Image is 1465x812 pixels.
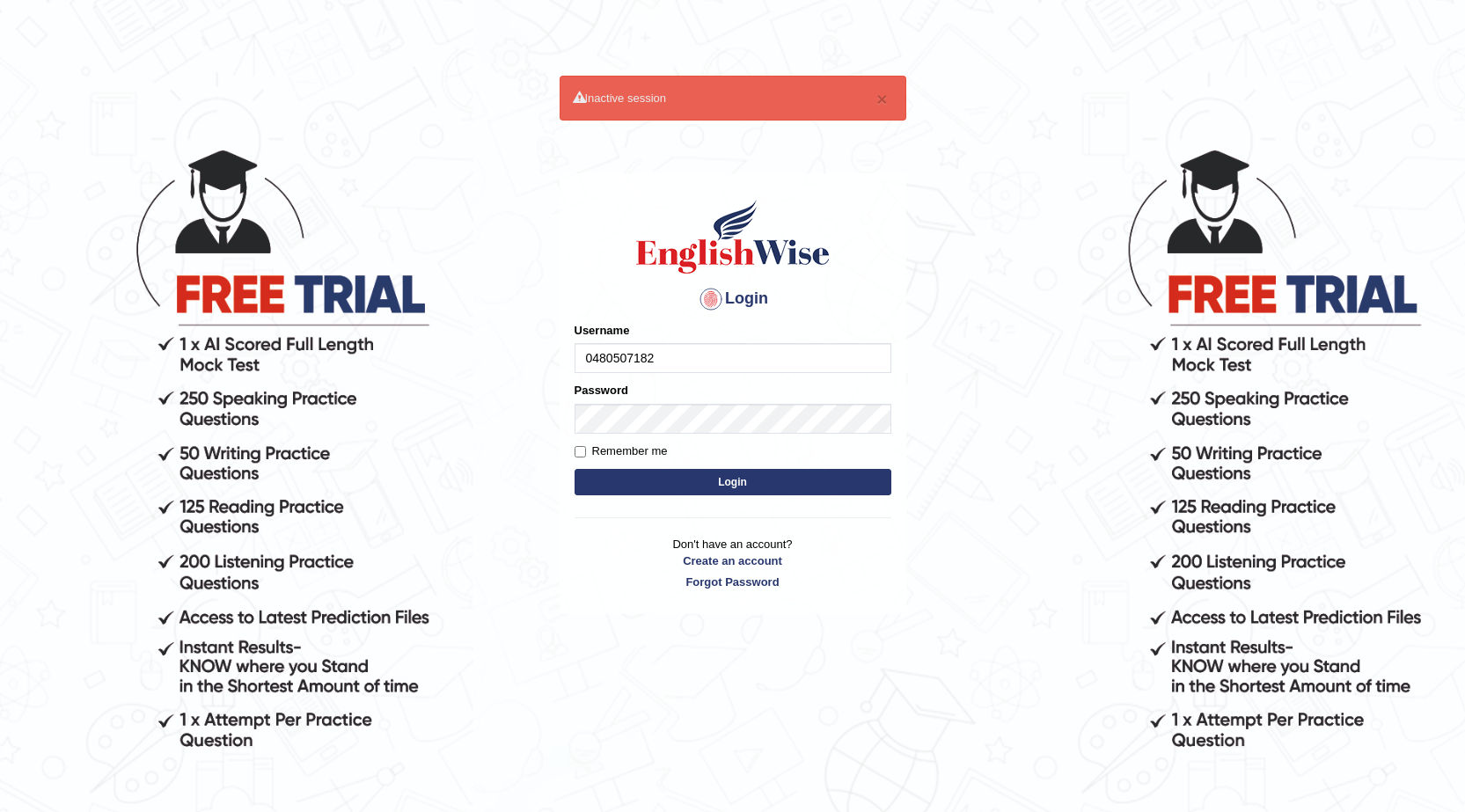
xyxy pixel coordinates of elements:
input: Remember me [575,446,586,457]
label: Remember me [575,443,668,460]
label: Password [575,382,628,399]
label: Username [575,322,630,339]
img: Logo of English Wise sign in for intelligent practice with AI [633,197,833,276]
div: Inactive session [560,76,906,121]
button: × [876,90,887,108]
a: Create an account [575,552,891,569]
button: Login [575,469,891,495]
h4: Login [575,285,891,313]
a: Forgot Password [575,574,891,590]
p: Don't have an account? [575,536,891,590]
